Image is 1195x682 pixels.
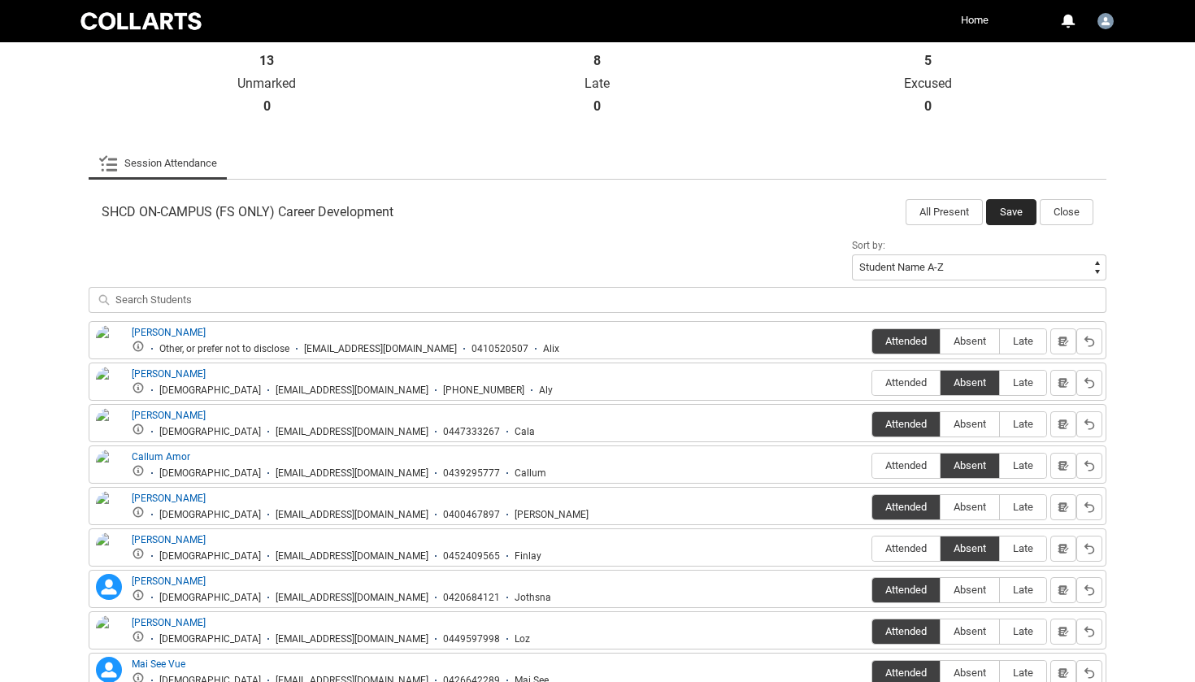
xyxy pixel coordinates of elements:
span: Absent [941,376,999,389]
span: Late [1000,584,1046,596]
div: [DEMOGRAPHIC_DATA] [159,550,261,563]
span: Attended [872,459,940,471]
span: Absent [941,459,999,471]
div: [EMAIL_ADDRESS][DOMAIN_NAME] [276,592,428,604]
strong: 0 [924,98,932,115]
div: Loz [515,633,530,645]
img: Alyssa Dimakakos [96,367,122,402]
span: Absent [941,501,999,513]
a: Session Attendance [98,147,217,180]
div: [PHONE_NUMBER] [443,384,524,397]
span: Sort by: [852,240,885,251]
span: Late [1000,335,1046,347]
button: Reset [1076,411,1102,437]
button: Close [1040,199,1093,225]
div: [DEMOGRAPHIC_DATA] [159,384,261,397]
a: [PERSON_NAME] [132,327,206,338]
button: Reset [1076,370,1102,396]
lightning-icon: Jothsna Vellara [96,574,122,600]
span: Attended [872,667,940,679]
span: Late [1000,625,1046,637]
span: Late [1000,376,1046,389]
img: Callum Amor [96,450,122,485]
span: SHCD ON-CAMPUS (FS ONLY) Career Development [102,204,393,220]
strong: 5 [924,53,932,69]
a: [PERSON_NAME] [132,576,206,587]
div: [EMAIL_ADDRESS][DOMAIN_NAME] [276,426,428,438]
div: [EMAIL_ADDRESS][DOMAIN_NAME] [276,550,428,563]
span: Late [1000,667,1046,679]
div: 0452409565 [443,550,500,563]
div: 0420684121 [443,592,500,604]
span: Late [1000,459,1046,471]
button: Notes [1050,411,1076,437]
a: [PERSON_NAME] [132,368,206,380]
button: User Profile Tamara.Leacock [1093,7,1118,33]
button: Notes [1050,328,1076,354]
span: Absent [941,418,999,430]
div: Jothsna [515,592,551,604]
div: [EMAIL_ADDRESS][DOMAIN_NAME] [276,633,428,645]
button: Reset [1076,619,1102,645]
span: Absent [941,625,999,637]
button: Reset [1076,577,1102,603]
button: Notes [1050,494,1076,520]
div: [DEMOGRAPHIC_DATA] [159,467,261,480]
span: Attended [872,335,940,347]
strong: 8 [593,53,601,69]
div: 0447333267 [443,426,500,438]
span: Attended [872,418,940,430]
span: Attended [872,501,940,513]
img: Tamara.Leacock [1097,13,1114,29]
div: [EMAIL_ADDRESS][DOMAIN_NAME] [304,343,457,355]
div: 0439295777 [443,467,500,480]
li: Session Attendance [89,147,227,180]
span: Attended [872,376,940,389]
a: [PERSON_NAME] [132,617,206,628]
span: Absent [941,667,999,679]
button: Notes [1050,453,1076,479]
a: [PERSON_NAME] [132,493,206,504]
button: Notes [1050,619,1076,645]
a: [PERSON_NAME] [132,410,206,421]
span: Attended [872,542,940,554]
div: Alix [543,343,559,355]
button: Notes [1050,370,1076,396]
button: Reset [1076,328,1102,354]
img: Finlay Burgess [96,532,122,568]
p: Excused [763,76,1093,92]
a: [PERSON_NAME] [132,534,206,545]
span: Attended [872,584,940,596]
span: Late [1000,501,1046,513]
button: Save [986,199,1036,225]
a: Callum Amor [132,451,190,463]
button: Notes [1050,536,1076,562]
button: Reset [1076,536,1102,562]
span: Absent [941,335,999,347]
span: Late [1000,542,1046,554]
strong: 0 [263,98,271,115]
strong: 0 [593,98,601,115]
div: [DEMOGRAPHIC_DATA] [159,426,261,438]
button: All Present [906,199,983,225]
div: 0449597998 [443,633,500,645]
div: 0400467897 [443,509,500,521]
div: [EMAIL_ADDRESS][DOMAIN_NAME] [276,384,428,397]
div: Other, or prefer not to disclose [159,343,289,355]
img: Lauren Vandermaat [96,615,122,651]
div: [DEMOGRAPHIC_DATA] [159,509,261,521]
img: Alixander Koree [96,325,122,361]
span: Absent [941,584,999,596]
img: Elizabeth Calvert [96,491,122,527]
div: 0410520507 [471,343,528,355]
div: Finlay [515,550,541,563]
button: Reset [1076,453,1102,479]
span: Late [1000,418,1046,430]
div: [EMAIL_ADDRESS][DOMAIN_NAME] [276,509,428,521]
div: Callum [515,467,546,480]
div: [DEMOGRAPHIC_DATA] [159,592,261,604]
div: [DEMOGRAPHIC_DATA] [159,633,261,645]
button: Reset [1076,494,1102,520]
div: [PERSON_NAME] [515,509,589,521]
p: Late [432,76,763,92]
